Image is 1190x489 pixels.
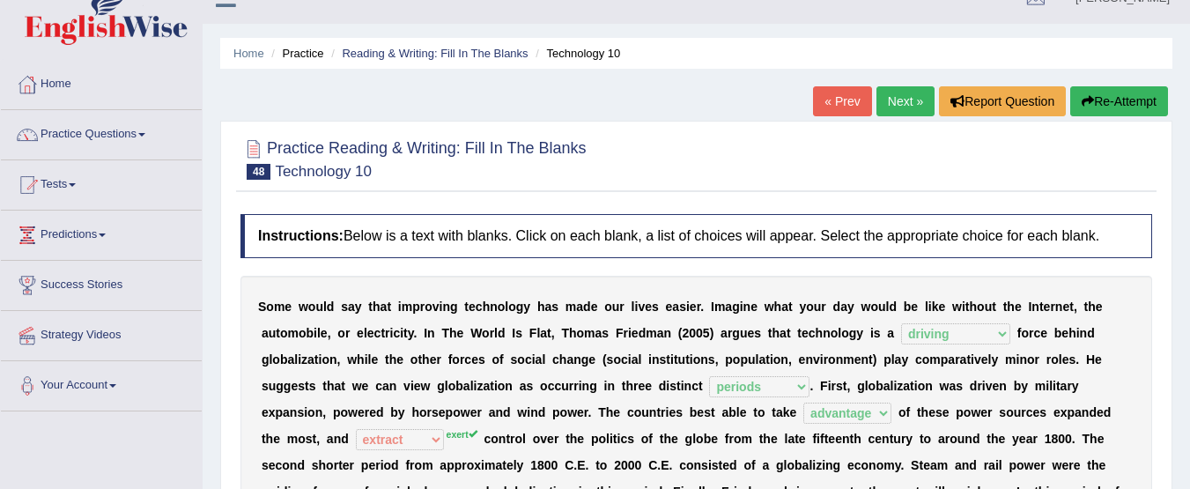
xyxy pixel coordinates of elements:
b: a [721,326,728,340]
b: ( [602,352,607,367]
b: t [1069,300,1074,314]
b: m [287,326,298,340]
b: Instructions: [258,228,344,243]
b: u [748,352,756,367]
b: 0 [696,326,703,340]
b: l [536,326,540,340]
b: i [298,352,301,367]
b: o [733,352,741,367]
b: y [523,300,530,314]
b: o [613,352,621,367]
small: Technology 10 [275,163,372,180]
b: o [425,300,432,314]
b: c [464,352,471,367]
b: t [464,300,469,314]
b: o [272,352,280,367]
b: b [904,300,912,314]
b: n [700,352,708,367]
b: t [403,326,408,340]
b: t [666,352,670,367]
b: t [992,300,996,314]
b: a [725,300,732,314]
a: Home [233,47,264,60]
b: h [772,326,780,340]
a: Your Account [1,361,202,405]
b: e [938,300,945,314]
b: t [276,326,280,340]
b: h [569,326,577,340]
b: n [442,300,450,314]
b: i [740,300,743,314]
b: , [1074,300,1077,314]
b: h [1088,300,1096,314]
b: a [262,326,269,340]
b: r [460,352,464,367]
b: o [517,352,525,367]
b: e [645,300,652,314]
b: l [364,326,367,340]
b: a [595,326,602,340]
b: s [660,352,667,367]
b: y [408,326,414,340]
b: o [508,300,516,314]
a: Success Stories [1,261,202,305]
b: c [552,352,559,367]
b: i [634,300,638,314]
b: e [911,300,918,314]
b: e [690,300,697,314]
b: i [962,300,965,314]
b: 5 [703,326,710,340]
a: « Prev [813,86,871,116]
b: , [551,326,555,340]
b: T [561,326,569,340]
b: o [977,300,985,314]
b: r [821,300,825,314]
b: o [280,326,288,340]
b: a [540,326,547,340]
b: m [274,300,285,314]
b: u [878,300,886,314]
b: i [314,326,317,340]
b: . [414,326,418,340]
b: T [441,326,449,340]
b: t [765,352,770,367]
b: i [928,300,932,314]
b: e [1096,300,1103,314]
b: I [512,326,515,340]
b: n [1080,326,1088,340]
b: v [638,300,645,314]
b: c [1033,326,1040,340]
b: ) [710,326,714,340]
b: h [483,300,491,314]
b: h [373,300,381,314]
b: f [1017,326,1022,340]
b: r [420,300,425,314]
b: o [452,352,460,367]
b: l [323,300,327,314]
b: t [547,326,551,340]
b: c [476,300,483,314]
b: i [440,300,443,314]
b: w [952,300,962,314]
b: o [604,300,612,314]
b: s [551,300,558,314]
b: i [690,352,693,367]
b: h [970,300,978,314]
b: p [740,352,748,367]
b: n [652,352,660,367]
b: y [856,326,863,340]
b: e [371,352,378,367]
b: e [321,326,328,340]
b: o [299,326,307,340]
b: e [285,300,292,314]
b: t [418,352,422,367]
b: , [337,352,341,367]
b: u [740,326,748,340]
b: t [1003,300,1008,314]
b: l [632,300,635,314]
b: y [355,300,362,314]
b: i [648,352,652,367]
b: k [932,300,939,314]
b: t [381,326,385,340]
b: e [588,352,595,367]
